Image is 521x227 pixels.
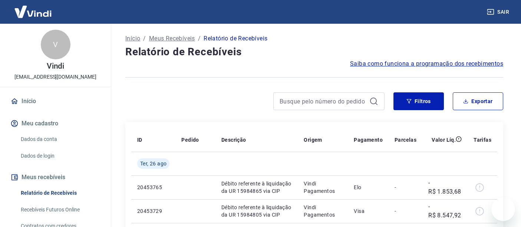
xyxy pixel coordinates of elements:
span: Ter, 26 ago [140,160,166,167]
a: Meus Recebíveis [149,34,195,43]
p: Vindi Pagamentos [304,204,342,218]
button: Meu cadastro [9,115,102,132]
p: Relatório de Recebíveis [204,34,267,43]
a: Dados de login [18,148,102,164]
a: Saiba como funciona a programação dos recebimentos [350,59,503,68]
p: Vindi Pagamentos [304,180,342,195]
h4: Relatório de Recebíveis [125,45,503,59]
p: -R$ 1.853,68 [428,178,462,196]
p: Elo [354,184,383,191]
button: Exportar [453,92,503,110]
div: V [41,30,70,59]
p: Débito referente à liquidação da UR 15984805 via CIP [221,204,292,218]
p: Visa [354,207,383,215]
button: Filtros [393,92,444,110]
p: ID [137,136,142,144]
p: Vindi [47,62,65,70]
p: Pedido [181,136,199,144]
p: - [395,207,416,215]
p: Descrição [221,136,246,144]
p: - [395,184,416,191]
p: Valor Líq. [432,136,456,144]
p: 20453729 [137,207,169,215]
p: Origem [304,136,322,144]
a: Relatório de Recebíveis [18,185,102,201]
iframe: Botão para abrir a janela de mensagens [491,197,515,221]
p: / [198,34,201,43]
a: Dados da conta [18,132,102,147]
p: [EMAIL_ADDRESS][DOMAIN_NAME] [14,73,96,81]
p: Débito referente à liquidação da UR 15984865 via CIP [221,180,292,195]
p: Parcelas [395,136,416,144]
a: Recebíveis Futuros Online [18,202,102,217]
p: 20453765 [137,184,169,191]
p: Pagamento [354,136,383,144]
input: Busque pelo número do pedido [280,96,366,107]
p: -R$ 8.547,92 [428,202,462,220]
button: Meus recebíveis [9,169,102,185]
p: / [143,34,146,43]
p: Tarifas [474,136,491,144]
img: Vindi [9,0,57,23]
a: Início [125,34,140,43]
a: Início [9,93,102,109]
button: Sair [485,5,512,19]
